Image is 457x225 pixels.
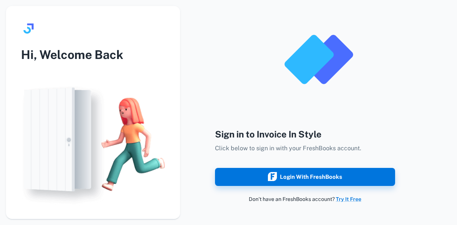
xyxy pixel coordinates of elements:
[21,21,36,36] img: logo.svg
[215,168,395,186] button: Login with FreshBooks
[336,196,361,202] a: Try It Free
[6,46,180,64] h3: Hi, Welcome Back
[6,79,180,210] img: login
[215,127,395,141] h4: Sign in to Invoice In Style
[215,195,395,203] p: Don’t have an FreshBooks account?
[281,22,356,97] img: logo_invoice_in_style_app.png
[268,172,342,182] div: Login with FreshBooks
[215,144,395,153] p: Click below to sign in with your FreshBooks account.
